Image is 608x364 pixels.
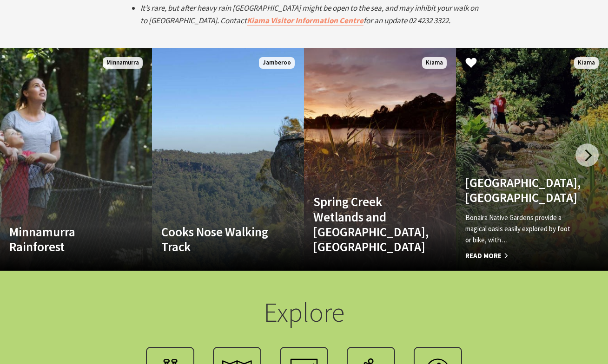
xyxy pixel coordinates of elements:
span: Jamberoo [259,57,295,69]
span: Minnamurra [103,57,143,69]
h4: Minnamurra Rainforest [9,224,120,254]
span: Kiama [422,57,447,69]
h4: Spring Creek Wetlands and [GEOGRAPHIC_DATA], [GEOGRAPHIC_DATA] [313,194,424,254]
a: [GEOGRAPHIC_DATA], [GEOGRAPHIC_DATA] Bonaira Native Gardens provide a magical oasis easily explor... [456,48,608,271]
a: Cooks Nose Walking Track Jamberoo [152,48,304,271]
span: Read More [465,250,576,261]
em: It’s rare, but after heavy rain [GEOGRAPHIC_DATA] might be open to the sea, and may inhibit your ... [140,3,478,26]
h4: [GEOGRAPHIC_DATA], [GEOGRAPHIC_DATA] [465,175,576,205]
a: Kiama Visitor Information Centre [247,15,363,26]
h2: Explore [122,296,486,329]
span: Kiama [574,57,599,69]
a: Spring Creek Wetlands and [GEOGRAPHIC_DATA], [GEOGRAPHIC_DATA] Kiama [304,48,456,271]
button: Click to Favourite Bonaira Native Gardens, Kiama [456,48,486,79]
p: Bonaira Native Gardens provide a magical oasis easily explored by foot or bike, with… [465,212,576,246]
h4: Cooks Nose Walking Track [161,224,272,254]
